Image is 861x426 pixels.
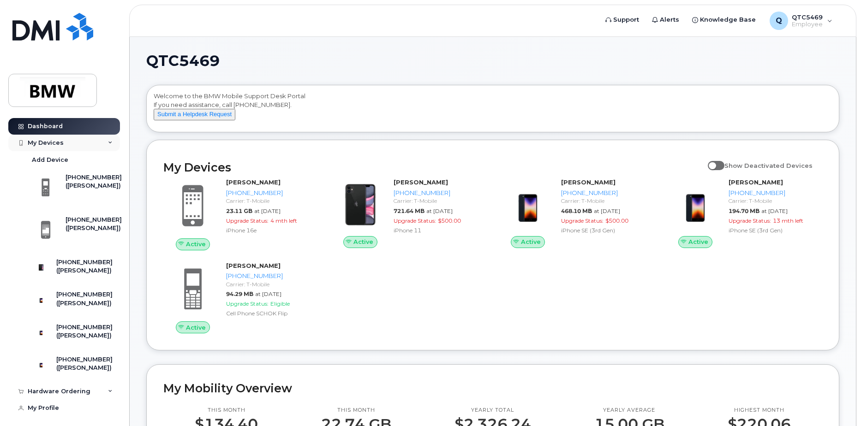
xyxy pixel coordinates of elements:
[594,407,664,414] p: Yearly average
[226,300,269,307] span: Upgrade Status:
[426,207,453,214] span: at [DATE]
[729,189,819,197] div: [PHONE_NUMBER]
[688,237,708,246] span: Active
[506,183,550,227] img: image20231002-3703462-1angbar.jpeg
[454,407,531,414] p: Yearly total
[255,290,281,297] span: at [DATE]
[561,189,651,197] div: [PHONE_NUMBER]
[394,217,436,224] span: Upgrade Status:
[594,207,620,214] span: at [DATE]
[729,207,759,214] span: 194.70 MB
[761,207,788,214] span: at [DATE]
[226,189,316,197] div: [PHONE_NUMBER]
[163,261,320,333] a: Active[PERSON_NAME][PHONE_NUMBER]Carrier: T-Mobile94.29 MBat [DATE]Upgrade Status:EligibleCell Ph...
[226,280,316,288] div: Carrier: T-Mobile
[394,226,484,234] div: iPhone 11
[729,226,819,234] div: iPhone SE (3rd Gen)
[708,157,715,164] input: Show Deactivated Devices
[226,197,316,205] div: Carrier: T-Mobile
[821,386,854,419] iframe: Messenger Launcher
[226,290,253,297] span: 94.29 MB
[186,240,206,248] span: Active
[321,407,391,414] p: This month
[226,272,316,280] div: [PHONE_NUMBER]
[146,54,220,68] span: QTC5469
[773,217,803,224] span: 13 mth left
[666,178,822,248] a: Active[PERSON_NAME][PHONE_NUMBER]Carrier: T-Mobile194.70 MBat [DATE]Upgrade Status:13 mth leftiPh...
[226,217,269,224] span: Upgrade Status:
[154,109,235,120] button: Submit a Helpdesk Request
[154,110,235,118] a: Submit a Helpdesk Request
[561,217,604,224] span: Upgrade Status:
[270,217,297,224] span: 4 mth left
[394,178,448,186] strong: [PERSON_NAME]
[729,217,771,224] span: Upgrade Status:
[226,178,281,186] strong: [PERSON_NAME]
[521,237,541,246] span: Active
[673,183,717,227] img: image20231002-3703462-1angbar.jpeg
[226,309,316,317] div: Cell Phone SCHOK Flip
[561,178,616,186] strong: [PERSON_NAME]
[186,323,206,332] span: Active
[154,92,832,129] div: Welcome to the BMW Mobile Support Desk Portal If you need assistance, call [PHONE_NUMBER].
[724,162,813,169] span: Show Deactivated Devices
[729,178,783,186] strong: [PERSON_NAME]
[561,226,651,234] div: iPhone SE (3rd Gen)
[561,197,651,205] div: Carrier: T-Mobile
[498,178,655,248] a: Active[PERSON_NAME][PHONE_NUMBER]Carrier: T-Mobile468.10 MBat [DATE]Upgrade Status:$500.00iPhone ...
[163,381,822,395] h2: My Mobility Overview
[270,300,290,307] span: Eligible
[338,183,383,227] img: iPhone_11.jpg
[394,189,484,197] div: [PHONE_NUMBER]
[226,262,281,269] strong: [PERSON_NAME]
[226,226,316,234] div: iPhone 16e
[729,197,819,205] div: Carrier: T-Mobile
[605,217,628,224] span: $500.00
[195,407,258,414] p: This month
[254,207,281,214] span: at [DATE]
[561,207,592,214] span: 468.10 MB
[394,197,484,205] div: Carrier: T-Mobile
[163,178,320,250] a: Active[PERSON_NAME][PHONE_NUMBER]Carrier: T-Mobile23.11 GBat [DATE]Upgrade Status:4 mth leftiPhon...
[728,407,791,414] p: Highest month
[438,217,461,224] span: $500.00
[226,207,252,214] span: 23.11 GB
[394,207,425,214] span: 721.64 MB
[331,178,487,248] a: Active[PERSON_NAME][PHONE_NUMBER]Carrier: T-Mobile721.64 MBat [DATE]Upgrade Status:$500.00iPhone 11
[353,237,373,246] span: Active
[163,160,703,174] h2: My Devices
